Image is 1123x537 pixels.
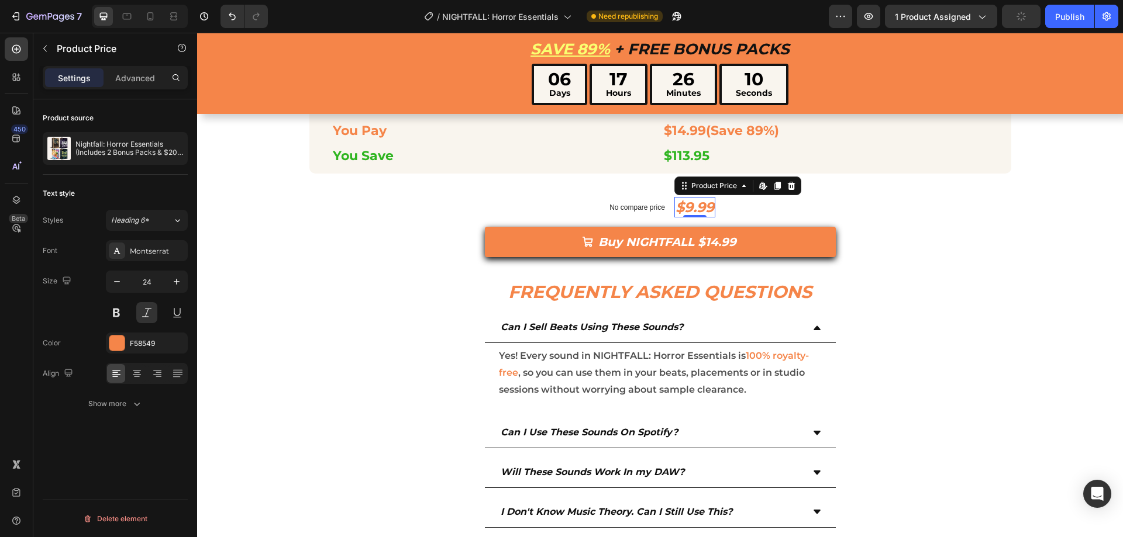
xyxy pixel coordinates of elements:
p: Hours [409,56,434,65]
span: 1 product assigned [895,11,971,23]
span: $113.95 [467,115,512,131]
div: Align [43,366,75,382]
p: Advanced [115,72,155,84]
p: Can I Use These Sounds On Spotify? [304,392,481,408]
div: Show more [88,398,143,410]
div: Publish [1055,11,1084,23]
div: Styles [43,215,63,226]
p: Can I Sell Beats Using These Sounds? [304,286,486,303]
p: Will These Sounds Work In my DAW? [304,431,487,448]
span: Heading 6* [111,215,149,226]
button: 7 [5,5,87,28]
div: Beta [9,214,28,223]
span: Need republishing [598,11,658,22]
div: Montserrat [130,246,185,257]
div: Rich Text Editor. Editing area: main [401,199,542,220]
button: Show more [43,393,188,414]
p: Nightfall: Horror Essentials (Includes 2 Bonus Packs & $20 Store Credit) [75,140,183,157]
div: 06 [351,38,374,56]
button: 1 product assigned [885,5,997,28]
div: $9.99 [477,164,518,185]
span: 100% royalty-free [302,317,612,345]
p: No compare price [412,171,468,178]
p: 7 [77,9,82,23]
div: Product source [43,113,94,123]
span: NIGHTFALL: Horror Essentials [442,11,559,23]
strong: Frequently Asked Questions [311,248,615,270]
button: Heading 6* [106,210,188,231]
div: Product Price [492,148,542,158]
div: Delete element [83,512,147,526]
div: Rich Text Editor. Editing area: main [466,85,814,111]
p: Yes! Every sound in NIGHTFALL: Horror Essentials is , so you can use them in your beats, placemen... [302,315,625,365]
iframe: Design area [197,33,1123,537]
p: Product Price [57,41,156,56]
div: F58549 [130,338,185,349]
p: Days [351,56,374,65]
button: Delete element [43,510,188,528]
div: Size [43,273,74,289]
div: Text style [43,188,75,199]
p: I Don't Know Music Theory. Can I Still Use This? [304,471,535,488]
p: Buy NIGHTFALL $14.99 [401,199,542,220]
div: Font [43,245,57,256]
div: 10 [539,38,575,56]
p: Seconds [539,56,575,65]
div: 26 [469,38,504,56]
p: Settings [58,72,91,84]
span: / [437,11,440,23]
div: Undo/Redo [221,5,268,28]
div: 450 [11,124,28,134]
p: You Pay [136,86,460,110]
button: Buy NIGHTFALL $14.99 [288,194,639,224]
span: $14.99(Save 89%) [467,90,582,106]
div: Color [43,338,61,348]
img: product feature img [47,137,71,160]
span: You Save [136,115,197,131]
div: 17 [409,38,434,56]
p: Minutes [469,56,504,65]
button: Publish [1045,5,1094,28]
div: Open Intercom Messenger [1083,480,1111,508]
